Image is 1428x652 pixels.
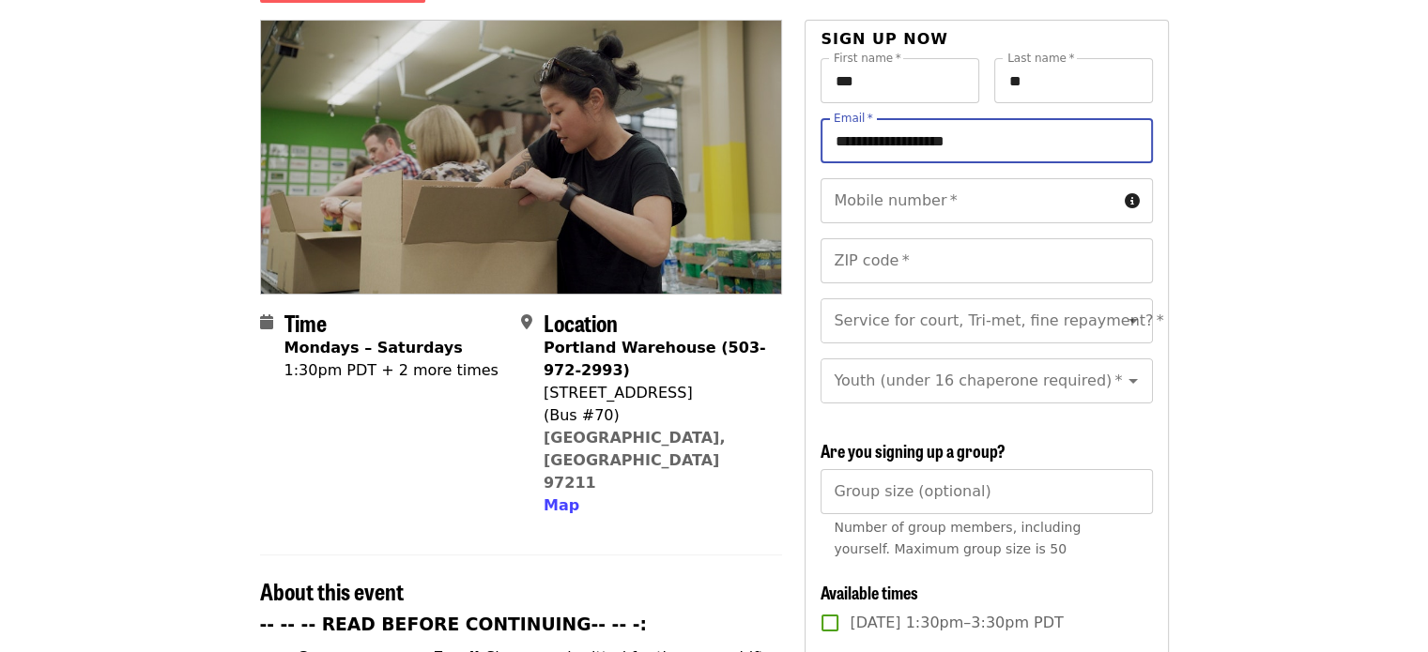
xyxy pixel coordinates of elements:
button: Open [1120,368,1146,394]
input: [object Object] [821,469,1152,514]
input: Mobile number [821,178,1116,223]
span: Available times [821,580,918,604]
label: Last name [1007,53,1074,64]
img: July/Aug/Sept - Portland: Repack/Sort (age 8+) organized by Oregon Food Bank [261,21,782,293]
input: First name [821,58,979,103]
span: Are you signing up a group? [821,438,1006,462]
strong: -- -- -- READ BEFORE CONTINUING-- -- -: [260,614,647,634]
div: [STREET_ADDRESS] [544,382,767,404]
i: map-marker-alt icon [521,313,532,331]
span: Sign up now [821,30,948,48]
input: Last name [994,58,1153,103]
i: circle-info icon [1125,192,1140,210]
label: Email [834,113,873,124]
span: Number of group members, including yourself. Maximum group size is 50 [834,520,1081,556]
span: Time [284,306,327,339]
strong: Portland Warehouse (503-972-2993) [544,339,766,379]
div: (Bus #70) [544,404,767,427]
i: calendar icon [260,313,273,331]
span: Map [544,496,579,514]
span: About this event [260,574,404,607]
span: Location [544,306,618,339]
input: Email [821,118,1152,163]
button: Map [544,494,579,517]
strong: Mondays – Saturdays [284,339,463,356]
div: 1:30pm PDT + 2 more times [284,359,499,382]
input: ZIP code [821,238,1152,283]
span: [DATE] 1:30pm–3:30pm PDT [850,612,1063,634]
button: Open [1120,308,1146,334]
a: [GEOGRAPHIC_DATA], [GEOGRAPHIC_DATA] 97211 [544,429,726,492]
label: First name [834,53,901,64]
